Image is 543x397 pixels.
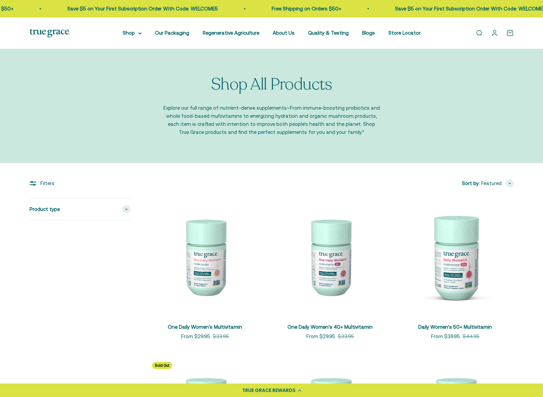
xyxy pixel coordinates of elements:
img: Daily Multivitamin for Immune Support, Energy, Daily Balance, and Healthy Bone Support* Vitamin A... [272,198,389,315]
span: Featured [481,179,502,187]
a: Store Locator [388,30,421,36]
span: Product type [30,205,60,213]
button: Featured [481,179,514,187]
a: Blogs [362,30,375,36]
a: Regenerative Agriculture [203,30,259,36]
summary: Shop [123,29,142,37]
p: Save $5 on Your First Subscription Order With Code: WELCOME5 [67,5,218,13]
a: One Daily Women's 40+ Multivitamin [287,324,373,330]
a: Our Packaging [155,30,189,36]
div: Filters [30,179,130,187]
a: Daily Women's 50+ Multivitamin [418,324,492,330]
p: Shop All Products [211,76,332,94]
compare-at-price: $33.95 [213,332,229,340]
span: Sort by: [462,179,480,187]
sale-price: From $29.95 [306,332,335,340]
a: Quality & Testing [308,30,349,36]
a: Free Shipping on Orders $50+ [272,6,341,11]
img: We select ingredients that play a concrete role in true health, and we include them at effective ... [147,198,264,315]
img: Daily Women's 50+ Multivitamin [397,198,514,315]
a: One Daily Women's Multivitamin [168,324,242,330]
a: About Us [273,30,295,36]
compare-at-price: $33.95 [338,332,354,340]
summary: Product type [30,199,130,220]
div: TRUE GRACE REWARDS [242,387,296,394]
sale-price: From $29.95 [181,332,210,340]
compare-at-price: $44.95 [463,332,479,340]
sale-price: From $39.95 [431,332,460,340]
p: Explore our full range of nutrient-dense supplements–From immune-boosting probiotics and whole fo... [162,104,381,136]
